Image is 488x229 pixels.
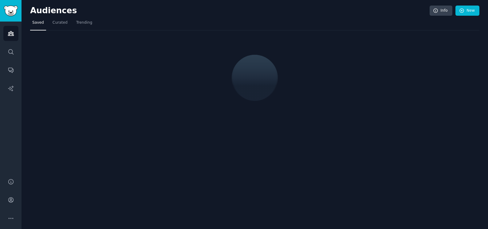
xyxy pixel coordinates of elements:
a: New [455,6,479,16]
img: GummySearch logo [4,6,18,16]
a: Info [430,6,452,16]
a: Curated [50,18,70,30]
span: Curated [53,20,68,26]
a: Trending [74,18,94,30]
h2: Audiences [30,6,430,16]
a: Saved [30,18,46,30]
span: Trending [76,20,92,26]
span: Saved [32,20,44,26]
